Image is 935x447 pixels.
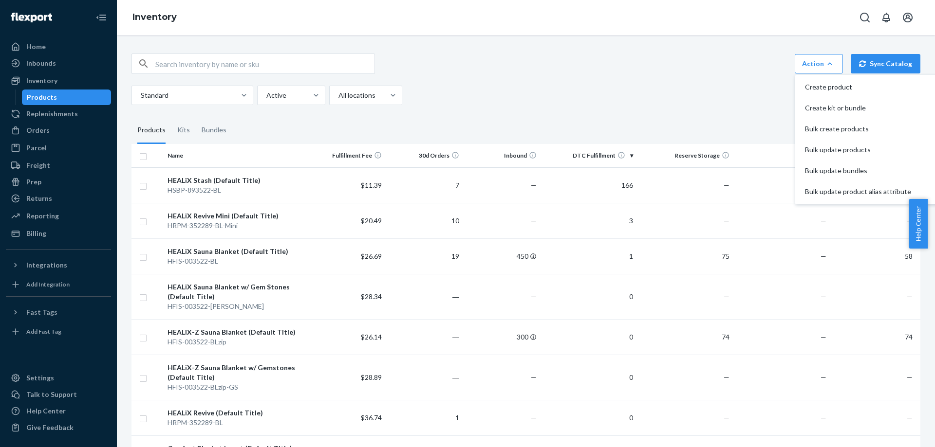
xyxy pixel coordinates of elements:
[724,216,729,225] span: —
[361,413,382,422] span: $36.74
[386,144,463,167] th: 30d Orders
[6,324,111,340] a: Add Fast Tag
[168,418,305,428] div: HRPM-352289-BL
[137,117,166,144] div: Products
[6,208,111,224] a: Reporting
[361,216,382,225] span: $20.49
[386,355,463,400] td: ―
[11,13,52,22] img: Flexport logo
[26,423,74,432] div: Give Feedback
[909,199,928,249] span: Help Center
[386,203,463,238] td: 10
[541,144,637,167] th: DTC Fulfillment
[6,123,111,138] a: Orders
[531,292,537,301] span: —
[26,76,57,86] div: Inventory
[125,3,185,32] ol: breadcrumbs
[361,252,382,260] span: $26.69
[805,188,911,195] span: Bulk update product alias attribute
[821,252,826,260] span: —
[463,238,541,274] td: 450
[26,260,67,270] div: Integrations
[805,167,911,174] span: Bulk update bundles
[6,55,111,71] a: Inbounds
[821,333,826,341] span: —
[386,167,463,203] td: 7
[168,327,305,337] div: HEALiX-Z Sauna Blanket (Default Title)
[637,144,733,167] th: Reserve Storage
[6,226,111,241] a: Billing
[386,238,463,274] td: 19
[168,282,305,302] div: HEALiX Sauna Blanket w/ Gem Stones (Default Title)
[132,12,177,22] a: Inventory
[386,319,463,355] td: ―
[830,238,920,274] td: 58
[361,292,382,301] span: $28.34
[821,292,826,301] span: —
[733,144,830,167] th: Unavailable
[541,355,637,400] td: 0
[361,181,382,189] span: $11.39
[26,390,77,399] div: Talk to Support
[724,413,729,422] span: —
[361,373,382,381] span: $28.89
[805,146,911,153] span: Bulk update products
[541,238,637,274] td: 1
[805,105,911,111] span: Create kit or bundle
[168,363,305,382] div: HEALiX-Z Sauna Blanket w/ Gemstones (Default Title)
[802,59,836,69] div: Action
[386,274,463,319] td: ―
[805,125,911,132] span: Bulk create products
[265,90,266,100] input: Active
[26,307,57,317] div: Fast Tags
[26,211,59,221] div: Reporting
[6,191,111,206] a: Returns
[830,319,920,355] td: 74
[309,144,386,167] th: Fulfillment Fee
[637,238,733,274] td: 75
[855,8,875,27] button: Open Search Box
[541,400,637,435] td: 0
[531,413,537,422] span: —
[821,413,826,422] span: —
[22,89,112,105] a: Products
[26,194,52,203] div: Returns
[27,92,57,102] div: Products
[26,406,66,416] div: Help Center
[541,167,637,203] td: 166
[168,408,305,418] div: HEALiX Revive (Default Title)
[6,304,111,320] button: Fast Tags
[6,420,111,435] button: Give Feedback
[26,373,54,383] div: Settings
[168,382,305,392] div: HFIS-003522-BLzip-GS
[155,54,374,73] input: Search inventory by name or sku
[851,54,920,73] button: Sync Catalog
[873,418,925,442] iframe: Opens a widget where you can chat to one of our agents
[6,387,111,402] button: Talk to Support
[337,90,338,100] input: All locations
[821,216,826,225] span: —
[821,373,826,381] span: —
[177,117,190,144] div: Kits
[6,158,111,173] a: Freight
[92,8,111,27] button: Close Navigation
[907,413,913,422] span: —
[6,140,111,156] a: Parcel
[6,277,111,292] a: Add Integration
[168,176,305,185] div: HEALiX Stash (Default Title)
[168,221,305,231] div: HRPM-352289-BL-Mini
[26,143,47,153] div: Parcel
[168,185,305,195] div: HSBP-893522-BL
[531,216,537,225] span: —
[724,292,729,301] span: —
[26,109,78,119] div: Replenishments
[724,181,729,189] span: —
[877,8,896,27] button: Open notifications
[168,302,305,311] div: HFIS-003522-[PERSON_NAME]
[898,8,917,27] button: Open account menu
[463,144,541,167] th: Inbound
[168,337,305,347] div: HFIS-003522-BLzip
[907,216,913,225] span: —
[386,400,463,435] td: 1
[168,247,305,256] div: HEALiX Sauna Blanket (Default Title)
